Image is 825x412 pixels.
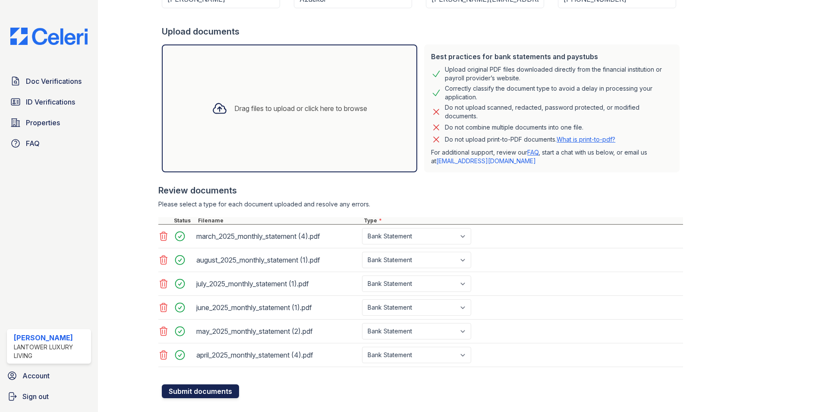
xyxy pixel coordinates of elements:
[162,384,239,398] button: Submit documents
[14,343,88,360] div: Lantower Luxury Living
[172,217,196,224] div: Status
[3,28,94,45] img: CE_Logo_Blue-a8612792a0a2168367f1c8372b55b34899dd931a85d93a1a3d3e32e68fde9ad4.png
[26,97,75,107] span: ID Verifications
[196,301,359,314] div: june_2025_monthly_statement (1).pdf
[431,148,673,165] p: For additional support, review our , start a chat with us below, or email us at
[445,103,673,120] div: Do not upload scanned, redacted, password protected, or modified documents.
[431,51,673,62] div: Best practices for bank statements and paystubs
[362,217,683,224] div: Type
[158,184,683,196] div: Review documents
[7,93,91,111] a: ID Verifications
[196,277,359,291] div: july_2025_monthly_statement (1).pdf
[22,391,49,402] span: Sign out
[527,149,538,156] a: FAQ
[158,200,683,209] div: Please select a type for each document uploaded and resolve any errors.
[26,138,40,149] span: FAQ
[26,117,60,128] span: Properties
[436,157,536,165] a: [EMAIL_ADDRESS][DOMAIN_NAME]
[7,135,91,152] a: FAQ
[162,25,683,38] div: Upload documents
[196,348,359,362] div: april_2025_monthly_statement (4).pdf
[7,114,91,131] a: Properties
[3,367,94,384] a: Account
[196,217,362,224] div: Filename
[445,65,673,82] div: Upload original PDF files downloaded directly from the financial institution or payroll provider’...
[7,73,91,90] a: Doc Verifications
[445,84,673,101] div: Correctly classify the document type to avoid a delay in processing your application.
[22,371,50,381] span: Account
[196,324,359,338] div: may_2025_monthly_statement (2).pdf
[3,388,94,405] a: Sign out
[445,122,583,133] div: Do not combine multiple documents into one file.
[234,103,367,114] div: Drag files to upload or click here to browse
[26,76,82,86] span: Doc Verifications
[196,253,359,267] div: august_2025_monthly_statement (1).pdf
[445,135,615,144] p: Do not upload print-to-PDF documents.
[14,333,88,343] div: [PERSON_NAME]
[196,229,359,243] div: march_2025_monthly_statement (4).pdf
[557,136,615,143] a: What is print-to-pdf?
